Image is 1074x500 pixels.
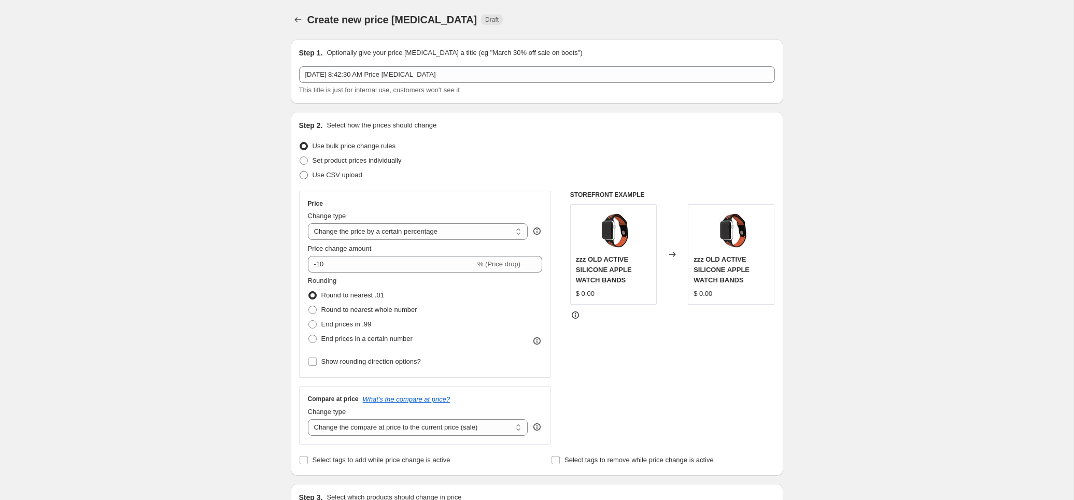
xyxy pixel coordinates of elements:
span: Select tags to add while price change is active [313,456,450,464]
p: Optionally give your price [MEDICAL_DATA] a title (eg "March 30% off sale on boots") [327,48,582,58]
img: 144167_EpicActiveSilicone_02_110317_2000x_03c8527a-20e6-4511-9622-aa699529a5eb_80x.jpg [592,210,634,251]
input: -15 [308,256,475,273]
input: 30% off holiday sale [299,66,775,83]
span: Change type [308,212,346,220]
span: Round to nearest whole number [321,306,417,313]
p: Select how the prices should change [327,120,436,131]
img: 144167_EpicActiveSilicone_02_110317_2000x_03c8527a-20e6-4511-9622-aa699529a5eb_80x.jpg [711,210,752,251]
span: Use bulk price change rules [313,142,395,150]
span: % (Price drop) [477,260,520,268]
span: End prices in a certain number [321,335,413,342]
div: $ 0.00 [576,289,595,299]
span: Change type [308,408,346,416]
div: $ 0.00 [694,289,712,299]
h3: Compare at price [308,395,359,403]
span: Create new price [MEDICAL_DATA] [307,14,477,25]
span: Round to nearest .01 [321,291,384,299]
button: Price change jobs [291,12,305,27]
span: Select tags to remove while price change is active [564,456,714,464]
span: zzz OLD ACTIVE SILICONE APPLE WATCH BANDS [576,255,632,284]
span: Use CSV upload [313,171,362,179]
span: End prices in .99 [321,320,372,328]
span: Show rounding direction options? [321,358,421,365]
span: This title is just for internal use, customers won't see it [299,86,460,94]
div: help [532,226,542,236]
button: What's the compare at price? [363,395,450,403]
h2: Step 2. [299,120,323,131]
span: zzz OLD ACTIVE SILICONE APPLE WATCH BANDS [694,255,750,284]
span: Set product prices individually [313,156,402,164]
span: Draft [485,16,499,24]
h3: Price [308,199,323,208]
div: help [532,422,542,432]
span: Price change amount [308,245,372,252]
h6: STOREFRONT EXAMPLE [570,191,775,199]
h2: Step 1. [299,48,323,58]
span: Rounding [308,277,337,284]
